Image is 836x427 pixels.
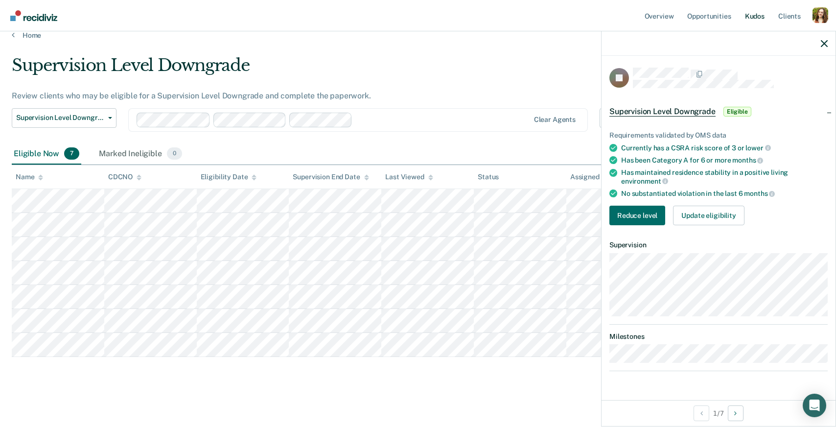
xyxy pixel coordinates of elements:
[728,405,743,421] button: Next Opportunity
[201,173,257,181] div: Eligibility Date
[570,173,616,181] div: Assigned to
[732,156,763,164] span: months
[745,144,770,152] span: lower
[64,147,79,160] span: 7
[609,206,669,225] a: Navigate to form link
[534,116,576,124] div: Clear agents
[609,206,665,225] button: Reduce level
[621,168,828,185] div: Has maintained residence stability in a positive living
[609,241,828,249] dt: Supervision
[108,173,141,181] div: CDCNO
[723,107,751,117] span: Eligible
[673,206,744,225] button: Update eligibility
[621,189,828,198] div: No substantiated violation in the last 6
[12,31,824,40] a: Home
[803,394,826,417] div: Open Intercom Messenger
[609,131,828,140] div: Requirements validated by OMS data
[621,177,668,185] span: environment
[293,173,369,181] div: Supervision End Date
[813,7,828,23] button: Profile dropdown button
[167,147,182,160] span: 0
[385,173,433,181] div: Last Viewed
[16,114,104,122] span: Supervision Level Downgrade
[478,173,499,181] div: Status
[744,190,775,197] span: months
[609,107,716,117] span: Supervision Level Downgrade
[602,96,836,127] div: Supervision Level DowngradeEligible
[12,143,81,165] div: Eligible Now
[609,332,828,341] dt: Milestones
[16,173,43,181] div: Name
[602,400,836,426] div: 1 / 7
[12,55,639,83] div: Supervision Level Downgrade
[97,143,184,165] div: Marked Ineligible
[10,10,57,21] img: Recidiviz
[621,143,828,152] div: Currently has a CSRA risk score of 3 or
[12,91,639,100] div: Review clients who may be eligible for a Supervision Level Downgrade and complete the paperwork.
[621,156,828,165] div: Has been Category A for 6 or more
[694,405,709,421] button: Previous Opportunity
